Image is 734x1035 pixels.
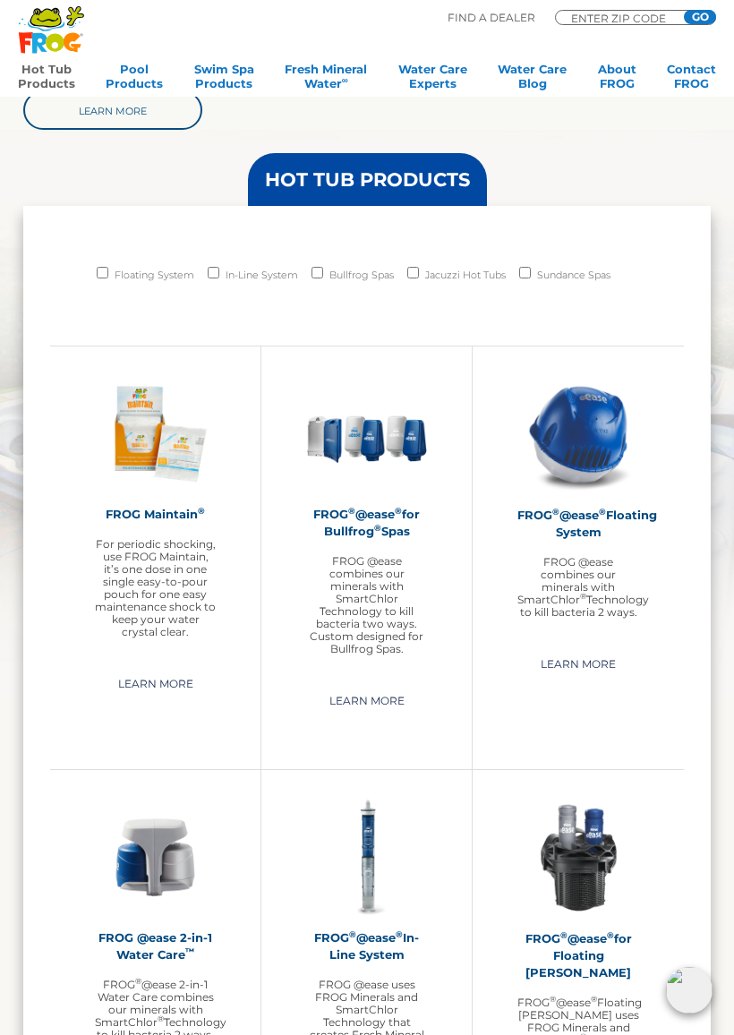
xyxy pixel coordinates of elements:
[306,555,427,655] p: FROG @ease combines our minerals with SmartChlor Technology to kill bacteria two ways. Custom des...
[550,994,556,1004] sup: ®
[194,62,254,98] a: Swim SpaProducts
[425,262,506,287] label: Jacuzzi Hot Tubs
[580,591,586,601] sup: ®
[591,994,597,1004] sup: ®
[265,170,470,189] h3: HOT TUB PRODUCTS
[306,797,427,918] img: inline-system-300x300.png
[517,507,639,541] h2: FROG @ease Floating System
[135,976,141,986] sup: ®
[517,556,639,619] p: FROG @ease combines our minerals with SmartChlor Technology to kill bacteria 2 ways.
[396,929,403,939] sup: ®
[560,930,568,940] sup: ®
[95,506,216,523] h2: FROG Maintain
[517,797,639,919] img: InLineWeir_Front_High_inserting-v2-300x300.png
[517,373,639,495] img: hot-tub-product-atease-system-300x300.png
[18,62,75,98] a: Hot TubProducts
[158,1014,164,1023] sup: ®
[374,523,381,533] sup: ®
[684,10,716,24] input: GO
[115,262,194,287] label: Floating System
[95,797,216,918] img: @ease-2-in-1-Holder-v2-300x300.png
[520,650,636,679] a: Learn More
[448,10,535,26] p: Find A Dealer
[95,538,216,638] p: For periodic shocking, use FROG Maintain, it’s one dose in one single easy-to-pour pouch for one ...
[395,506,402,516] sup: ®
[599,507,606,517] sup: ®
[23,90,202,130] a: Learn More
[106,62,163,98] a: PoolProducts
[95,373,216,638] a: FROG Maintain®For periodic shocking, use FROG Maintain, it’s one dose in one single easy-to-pour ...
[517,930,639,981] h2: FROG @ease for Floating [PERSON_NAME]
[498,62,567,98] a: Water CareBlog
[306,506,427,540] h2: FROG @ease for Bullfrog Spas
[306,929,427,963] h2: FROG @ease In-Line System
[185,946,194,956] sup: ™
[309,687,425,715] a: Learn More
[517,373,639,619] a: FROG®@ease®Floating SystemFROG @ease combines our minerals with SmartChlor®Technology to kill bac...
[285,62,367,98] a: Fresh MineralWater∞
[306,373,427,655] a: FROG®@ease®for Bullfrog®SpasFROG @ease combines our minerals with SmartChlor Technology to kill b...
[329,262,394,287] label: Bullfrog Spas
[95,929,216,963] h2: FROG @ease 2-in-1 Water Care
[552,507,559,517] sup: ®
[349,929,356,939] sup: ®
[398,62,467,98] a: Water CareExperts
[569,13,677,22] input: Zip Code Form
[226,262,298,287] label: In-Line System
[342,75,348,85] sup: ∞
[537,262,610,287] label: Sundance Spas
[95,373,216,494] img: Frog_Maintain_Hero-2-v2-300x300.png
[348,506,355,516] sup: ®
[98,670,214,698] a: Learn More
[598,62,636,98] a: AboutFROG
[667,62,716,98] a: ContactFROG
[607,930,614,940] sup: ®
[306,373,427,494] img: bullfrog-product-hero-300x300.png
[666,967,713,1014] img: openIcon
[198,506,205,516] sup: ®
